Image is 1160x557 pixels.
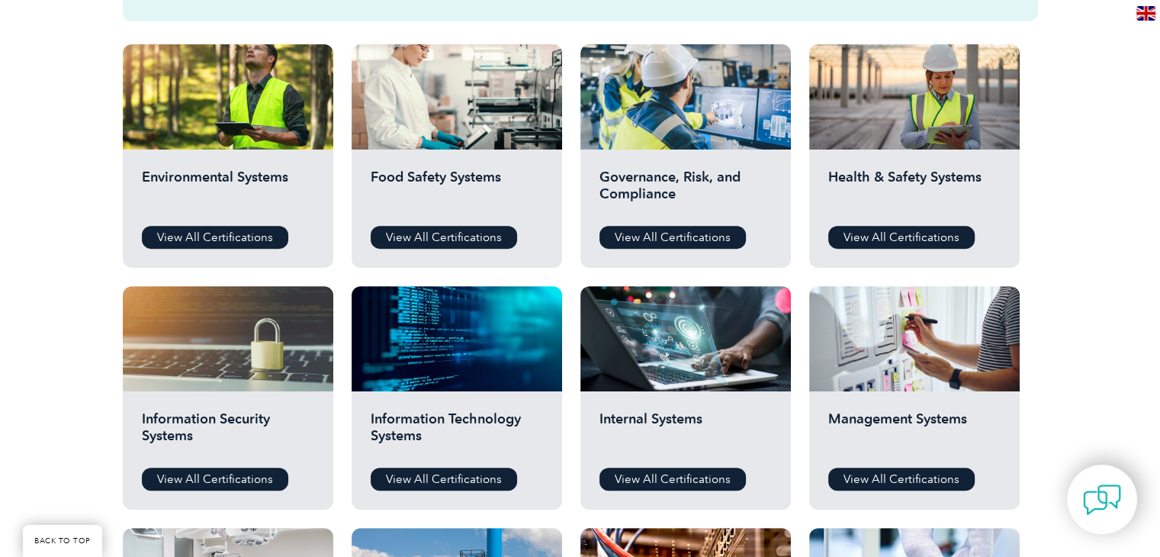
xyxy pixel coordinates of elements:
h2: Information Technology Systems [371,411,543,456]
a: View All Certifications [828,468,975,491]
h2: Food Safety Systems [371,169,543,214]
h2: Governance, Risk, and Compliance [599,169,772,214]
h2: Internal Systems [599,411,772,456]
h2: Management Systems [828,411,1001,456]
a: View All Certifications [142,468,288,491]
a: View All Certifications [142,226,288,249]
h2: Environmental Systems [142,169,314,214]
h2: Information Security Systems [142,411,314,456]
a: View All Certifications [599,468,746,491]
img: en [1136,6,1155,21]
h2: Health & Safety Systems [828,169,1001,214]
a: View All Certifications [828,226,975,249]
a: View All Certifications [371,226,517,249]
a: View All Certifications [599,226,746,249]
a: View All Certifications [371,468,517,491]
img: contact-chat.png [1083,481,1121,519]
a: BACK TO TOP [23,525,102,557]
